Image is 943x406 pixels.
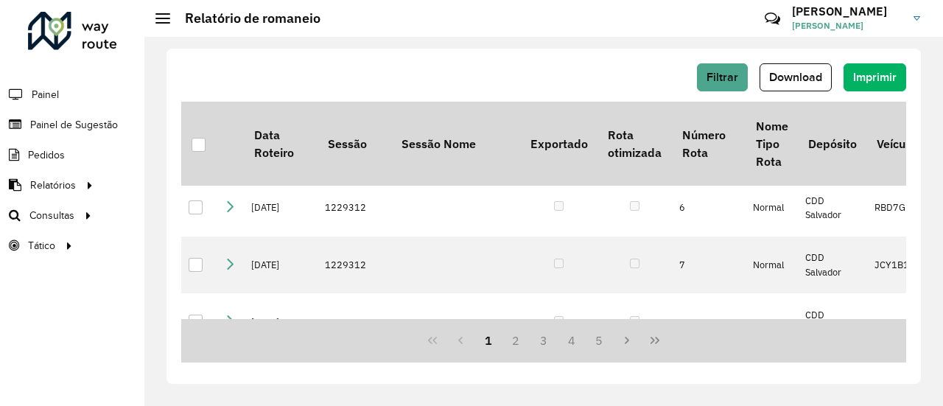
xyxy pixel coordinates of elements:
td: 8 [672,293,746,351]
td: OYD3C41 [867,293,926,351]
button: 1 [474,326,502,354]
span: Painel de Sugestão [30,117,118,133]
button: 5 [586,326,614,354]
button: Filtrar [697,63,748,91]
button: Next Page [613,326,641,354]
span: Consultas [29,208,74,223]
td: 6 [672,179,746,237]
td: [DATE] [244,293,318,351]
td: CDD Salvador [798,237,866,294]
td: Normal [746,293,798,351]
span: Imprimir [853,71,897,83]
th: Exportado [520,102,597,186]
th: Nome Tipo Rota [746,102,798,186]
button: Last Page [641,326,669,354]
span: Pedidos [28,147,65,163]
span: [PERSON_NAME] [792,19,902,32]
td: 1229312 [318,179,391,237]
td: CDD Salvador [798,179,866,237]
th: Depósito [798,102,866,186]
th: Rota otimizada [597,102,671,186]
a: Contato Rápido [757,3,788,35]
td: RBD7G64 [867,179,926,237]
button: Download [760,63,832,91]
td: Normal [746,179,798,237]
th: Sessão Nome [391,102,520,186]
h3: [PERSON_NAME] [792,4,902,18]
span: Relatórios [30,178,76,193]
th: Veículo [867,102,926,186]
span: Painel [32,87,59,102]
td: JCY1B12 [867,237,926,294]
td: CDD Salvador [798,293,866,351]
td: 1229312 [318,237,391,294]
span: Filtrar [707,71,738,83]
button: 2 [502,326,530,354]
span: Download [769,71,822,83]
span: Tático [28,238,55,253]
h2: Relatório de romaneio [170,10,320,27]
td: Normal [746,237,798,294]
td: 1229312 [318,293,391,351]
th: Número Rota [672,102,746,186]
td: [DATE] [244,237,318,294]
th: Sessão [318,102,391,186]
button: 3 [530,326,558,354]
td: [DATE] [244,179,318,237]
th: Data Roteiro [244,102,318,186]
button: Imprimir [844,63,906,91]
td: 7 [672,237,746,294]
button: 4 [558,326,586,354]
